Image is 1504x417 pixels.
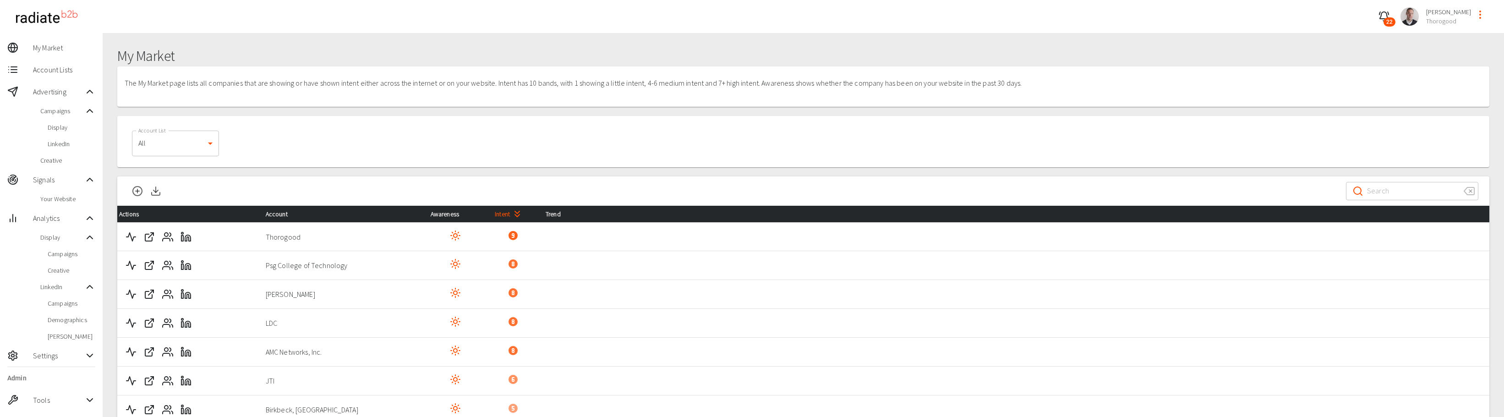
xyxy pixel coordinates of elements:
[40,106,84,115] span: Campaigns
[33,395,84,406] span: Tools
[40,233,84,242] span: Display
[450,287,461,298] svg: Visited Web Site
[122,285,140,303] button: Activity
[122,372,140,390] button: Activity
[132,131,219,156] div: All
[122,256,140,274] button: Activity
[40,194,95,203] span: Your Website
[48,299,95,308] span: Campaigns
[177,314,195,332] button: LinkedIn
[177,343,195,361] button: LinkedIn
[450,230,461,241] svg: Visited Web Site
[48,332,95,341] span: [PERSON_NAME]
[140,285,159,303] button: Web Site
[159,343,177,361] button: Contacts
[48,249,95,258] span: Campaigns
[266,260,416,271] p: Psg College of Technology
[140,372,159,390] button: Web Site
[140,256,159,274] button: Web Site
[138,126,166,134] label: Account List
[33,86,84,97] span: Advertising
[122,228,140,246] button: Activity
[1471,5,1489,24] button: profile-menu
[1400,7,1419,26] img: 2521fcbb6526f89d07337a322cb41024
[431,208,480,219] div: Awareness
[40,282,84,291] span: LinkedIn
[450,316,461,327] svg: Visited Web Site
[1384,17,1395,27] span: 22
[159,256,177,274] button: Contacts
[177,372,195,390] button: LinkedIn
[159,228,177,246] button: Contacts
[33,213,84,224] span: Analytics
[1426,7,1471,16] span: [PERSON_NAME]
[33,350,84,361] span: Settings
[266,318,416,329] p: LDC
[122,314,140,332] button: Activity
[159,314,177,332] button: Contacts
[140,228,159,246] button: Web Site
[450,258,461,269] svg: Visited Web Site
[177,256,195,274] button: LinkedIn
[450,374,461,385] svg: Visited Web Site
[33,174,84,185] span: Signals
[40,156,95,165] span: Creative
[266,289,416,300] p: [PERSON_NAME]
[122,343,140,361] button: Activity
[140,343,159,361] button: Web Site
[450,403,461,414] svg: Visited Web Site
[33,64,95,75] span: Account Lists
[159,372,177,390] button: Contacts
[117,48,1489,65] h1: My Market
[266,346,416,357] p: AMC Networks, Inc.
[266,404,416,415] p: Birkbeck, [GEOGRAPHIC_DATA]
[1367,178,1456,204] input: Search
[1375,7,1393,26] button: 22
[495,208,525,219] span: Intent
[11,6,82,27] img: radiateb2b_logo_black.png
[48,123,95,132] span: Display
[266,208,302,219] span: Account
[1352,186,1363,197] svg: Search
[48,315,95,324] span: Demographics
[177,228,195,246] button: LinkedIn
[159,285,177,303] button: Contacts
[147,176,165,206] button: Download
[546,208,1482,219] div: Trend
[431,208,474,219] span: Awareness
[266,208,416,219] div: Account
[128,176,147,206] button: Add Accounts
[33,42,95,53] span: My Market
[495,208,531,219] div: Intent
[450,345,461,356] svg: Visited Web Site
[125,77,1022,88] p: The My Market page lists all companies that are showing or have shown intent either across the in...
[48,139,95,148] span: LinkedIn
[140,314,159,332] button: Web Site
[266,231,416,242] p: Thorogood
[177,285,195,303] button: LinkedIn
[266,375,416,386] p: JTI
[48,266,95,275] span: Creative
[1426,16,1471,26] span: Thorogood
[546,208,575,219] span: Trend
